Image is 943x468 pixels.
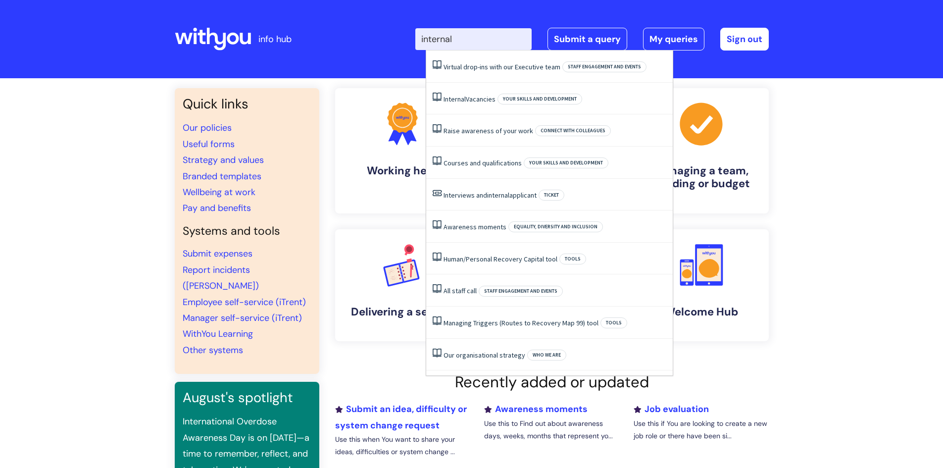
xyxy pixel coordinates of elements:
[524,157,608,168] span: Your skills and development
[497,94,582,104] span: Your skills and development
[183,312,302,324] a: Manager self-service (iTrent)
[535,125,611,136] span: Connect with colleagues
[642,164,761,191] h4: Managing a team, building or budget
[444,126,533,135] a: Raise awareness of your work
[559,254,586,264] span: Tools
[444,158,522,167] a: Courses and qualifications
[643,28,704,51] a: My queries
[183,154,264,166] a: Strategy and values
[183,170,261,182] a: Branded templates
[634,403,709,415] a: Job evaluation
[444,318,598,327] a: Managing Triggers (Routes to Recovery Map 99) tool
[183,264,259,292] a: Report incidents ([PERSON_NAME])
[444,95,496,104] a: InternalVacancies
[444,286,477,295] a: All staff call
[335,373,769,391] h2: Recently added or updated
[183,202,251,214] a: Pay and benefits
[479,286,563,297] span: Staff engagement and events
[183,248,252,260] a: Submit expenses
[183,122,232,134] a: Our policies
[343,164,462,177] h4: Working here
[444,191,537,200] a: Interviews andinternalapplicant
[642,306,761,318] h4: Welcome Hub
[547,28,627,51] a: Submit a query
[183,186,255,198] a: Wellbeing at work
[487,191,509,200] span: internal
[335,403,467,431] a: Submit an idea, difficulty or system change request
[183,344,243,356] a: Other systems
[527,350,566,361] span: Who we are
[183,390,311,406] h3: August's spotlight
[183,224,311,238] h4: Systems and tools
[183,328,253,340] a: WithYou Learning
[444,95,466,104] span: Internal
[415,28,769,51] div: | -
[444,222,506,231] a: Awareness moments
[258,31,292,47] p: info hub
[508,221,603,232] span: Equality, Diversity and Inclusion
[600,317,627,328] span: Tools
[183,96,311,112] h3: Quick links
[335,433,470,458] p: Use this when You want to share your ideas, difficulties or system change ...
[634,229,769,341] a: Welcome Hub
[634,88,769,213] a: Managing a team, building or budget
[343,306,462,318] h4: Delivering a service
[484,417,619,442] p: Use this to Find out about awareness days, weeks, months that represent yo...
[183,296,306,308] a: Employee self-service (iTrent)
[720,28,769,51] a: Sign out
[335,88,470,213] a: Working here
[539,190,564,201] span: Ticket
[634,417,768,442] p: Use this if You are looking to create a new job role or there have been si...
[415,28,532,50] input: Search
[562,61,646,72] span: Staff engagement and events
[444,351,525,360] a: Our organisational strategy
[444,255,557,263] a: Human/Personal Recovery Capital tool
[484,403,588,415] a: Awareness moments
[183,138,235,150] a: Useful forms
[335,229,470,341] a: Delivering a service
[444,62,560,71] a: Virtual drop-ins with our Executive team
